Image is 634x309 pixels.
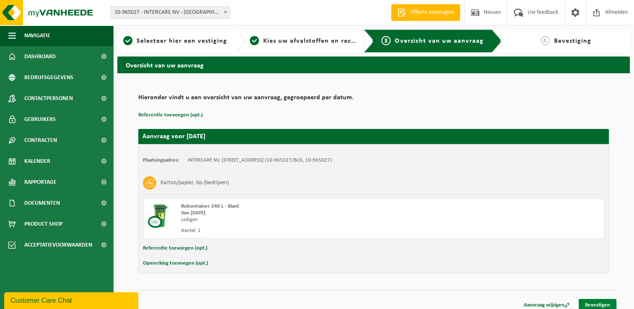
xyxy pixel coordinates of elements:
[137,38,227,44] span: Selecteer hier een vestiging
[250,36,357,46] a: 2Kies uw afvalstoffen en recipiënten
[24,234,92,255] span: Acceptatievoorwaarden
[391,4,460,21] a: Offerte aanvragen
[24,130,57,151] span: Contracten
[181,227,407,234] div: Aantal: 1
[24,109,56,130] span: Gebruikers
[142,133,205,140] strong: Aanvraag voor [DATE]
[24,25,50,46] span: Navigatie
[541,36,550,45] span: 4
[123,36,132,45] span: 1
[395,38,483,44] span: Overzicht van uw aanvraag
[408,8,456,17] span: Offerte aanvragen
[263,38,378,44] span: Kies uw afvalstoffen en recipiënten
[138,94,609,106] h2: Hieronder vindt u een overzicht van uw aanvraag, gegroepeerd per datum.
[181,203,239,209] span: Rolcontainer 240 L - klant
[188,157,332,164] td: INTERCARE NV, [STREET_ADDRESS] (10-965027/BUS, 10-965027)
[148,203,173,228] img: WB-0240-CU.png
[122,36,229,46] a: 1Selecteer hier een vestiging
[143,243,207,254] button: Referentie toevoegen (opt.)
[24,88,73,109] span: Contactpersonen
[381,36,391,45] span: 3
[24,151,50,172] span: Kalender
[111,6,230,19] span: 10-965027 - INTERCARE NV - GENTBRUGGE
[250,36,259,45] span: 2
[24,193,60,214] span: Documenten
[143,258,208,269] button: Opmerking toevoegen (opt.)
[4,291,140,309] iframe: chat widget
[117,57,630,73] h2: Overzicht van uw aanvraag
[24,172,57,193] span: Rapportage
[181,216,407,223] div: Ledigen
[138,110,203,121] button: Referentie toevoegen (opt.)
[24,46,56,67] span: Dashboard
[181,210,205,216] strong: Van [DATE]
[143,157,179,163] strong: Plaatsingsadres:
[24,214,62,234] span: Product Shop
[554,38,591,44] span: Bevestiging
[160,176,229,190] h3: Karton/papier, los (bedrijven)
[24,67,73,88] span: Bedrijfsgegevens
[111,7,230,18] span: 10-965027 - INTERCARE NV - GENTBRUGGE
